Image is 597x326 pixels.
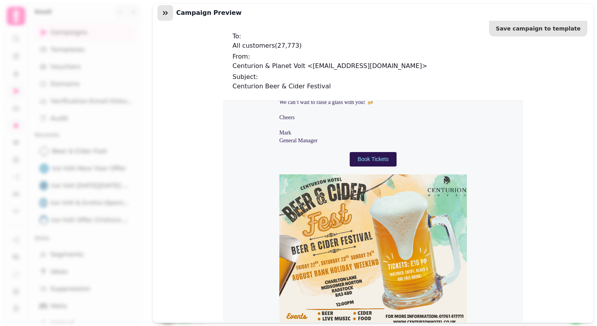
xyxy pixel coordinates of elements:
[232,61,514,71] p: Centurion & Planet Volt <[EMAIL_ADDRESS][DOMAIN_NAME]>
[56,28,244,36] p: Mark
[232,32,514,41] p: To:
[496,26,581,31] span: Save campaign to template
[56,36,244,44] p: General Manager
[176,8,245,18] h3: Campaign preview
[56,13,244,21] p: Cheers
[134,55,165,61] span: Book Tickets
[489,21,587,36] button: Save campaign to template
[232,52,514,61] p: From:
[232,41,514,50] p: All customers ( 27,773 )
[232,82,514,91] p: Centurion Beer & Cider Festival
[232,72,514,82] p: Subject:
[127,51,173,66] a: Book Tickets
